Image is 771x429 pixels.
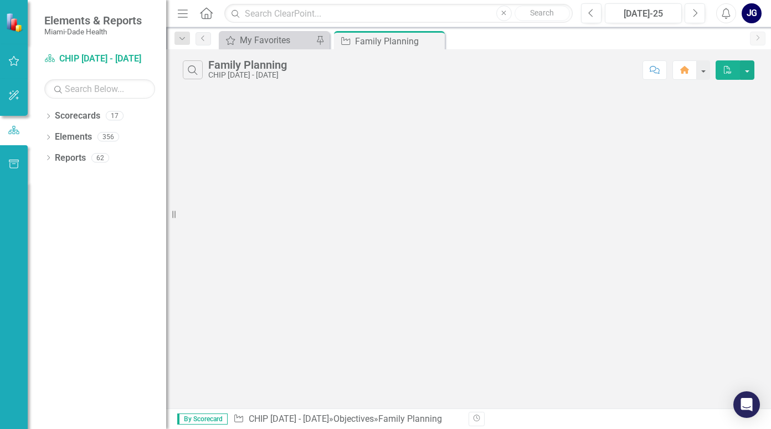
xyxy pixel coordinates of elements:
a: My Favorites [222,33,313,47]
span: Elements & Reports [44,14,142,27]
div: 356 [97,132,119,142]
input: Search ClearPoint... [224,4,573,23]
img: ClearPoint Strategy [6,12,25,32]
a: CHIP [DATE] - [DATE] [249,413,329,424]
div: Family Planning [378,413,442,424]
div: CHIP [DATE] - [DATE] [208,71,287,79]
a: Reports [55,152,86,165]
button: Search [515,6,570,21]
span: By Scorecard [177,413,228,425]
input: Search Below... [44,79,155,99]
a: CHIP [DATE] - [DATE] [44,53,155,65]
div: » » [233,413,460,426]
span: Search [530,8,554,17]
div: [DATE]-25 [609,7,678,21]
button: [DATE]-25 [605,3,682,23]
a: Objectives [333,413,374,424]
div: 17 [106,111,124,121]
small: Miami-Dade Health [44,27,142,36]
button: JG [742,3,762,23]
a: Elements [55,131,92,144]
div: Family Planning [208,59,287,71]
div: Family Planning [355,34,442,48]
a: Scorecards [55,110,100,122]
div: 62 [91,153,109,162]
div: My Favorites [240,33,313,47]
div: Open Intercom Messenger [733,391,760,418]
